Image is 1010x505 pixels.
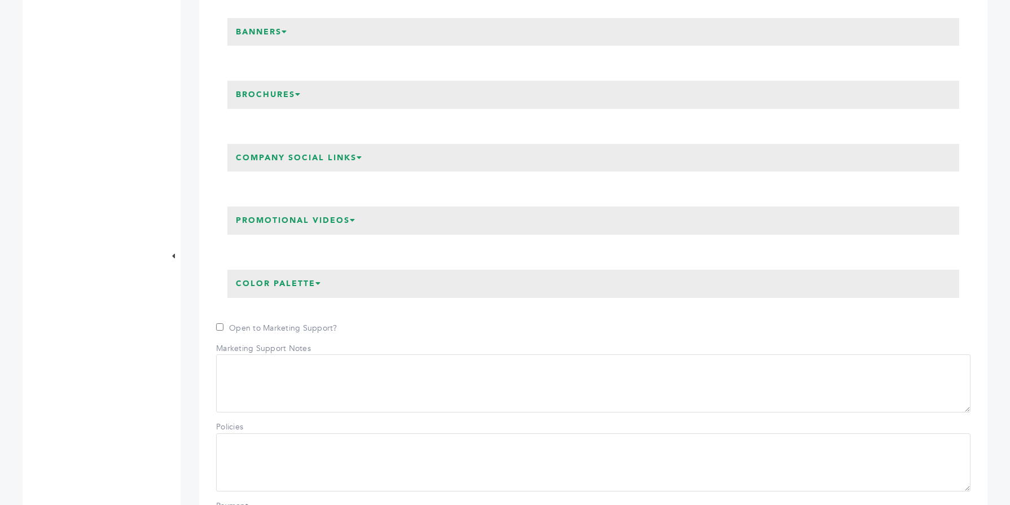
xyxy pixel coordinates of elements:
h3: Company Social Links [227,144,371,172]
label: Open to Marketing Support? [216,323,337,334]
label: Marketing Support Notes [216,343,311,354]
label: Policies [216,421,295,433]
h3: Color Palette [227,270,330,298]
h3: Promotional Videos [227,207,365,235]
h3: Brochures [227,81,310,109]
input: Open to Marketing Support? [216,323,223,331]
h3: Banners [227,18,296,46]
